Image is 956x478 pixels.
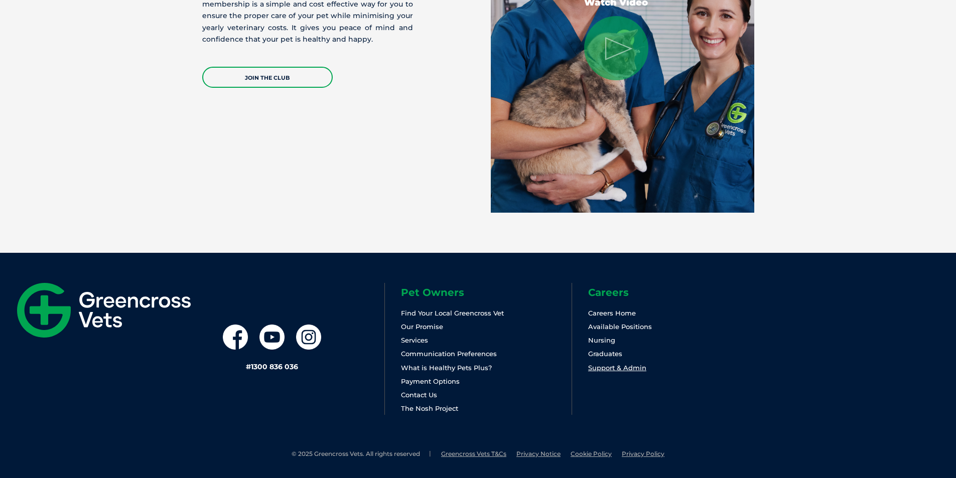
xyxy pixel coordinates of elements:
[401,350,497,358] a: Communication Preferences
[588,287,759,297] h6: Careers
[246,362,298,371] a: #1300 836 036
[401,336,428,344] a: Services
[571,450,612,457] a: Cookie Policy
[401,391,437,399] a: Contact Us
[292,450,431,458] li: © 2025 Greencross Vets. All rights reserved
[401,364,492,372] a: What is Healthy Pets Plus?
[401,404,458,412] a: The Nosh Project
[516,450,561,457] a: Privacy Notice
[401,377,460,385] a: Payment Options
[246,362,251,371] span: #
[401,323,443,331] a: Our Promise
[588,309,636,317] a: Careers Home
[622,450,664,457] a: Privacy Policy
[441,450,506,457] a: Greencross Vets T&Cs
[588,350,622,358] a: Graduates
[588,336,615,344] a: Nursing
[588,323,652,331] a: Available Positions
[588,364,646,372] a: Support & Admin
[202,67,333,88] a: JOIN THE CLUB
[401,309,504,317] a: Find Your Local Greencross Vet
[401,287,572,297] h6: Pet Owners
